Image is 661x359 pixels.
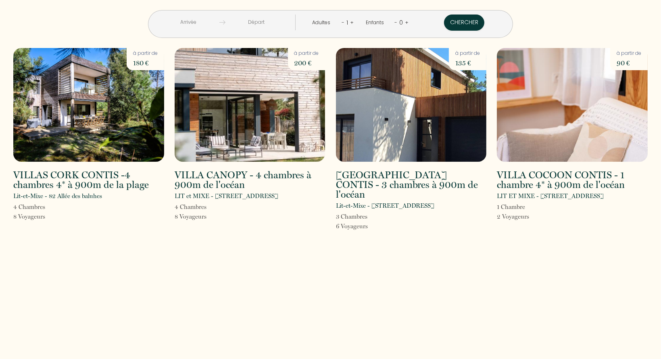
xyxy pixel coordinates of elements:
[158,15,219,30] input: Arrivée
[133,50,158,57] p: à partir de
[175,48,325,162] img: rental-image
[294,57,319,69] p: 200 €
[336,48,487,162] img: rental-image
[342,19,345,26] a: -
[617,50,641,57] p: à partir de
[219,19,225,25] img: guests
[43,203,45,211] span: s
[313,19,334,27] div: Adultes
[175,170,325,190] h2: VILLA CANOPY - 4 chambres à 900m de l'océan
[394,19,397,26] a: -
[405,19,409,26] a: +
[294,50,319,57] p: à partir de
[336,212,368,221] p: 3 Chambre
[497,48,648,162] img: rental-image
[13,48,164,162] img: rental-image
[345,16,350,29] div: 1
[444,15,484,31] button: Chercher
[175,191,278,201] p: LIT et MIXE - [STREET_ADDRESS]
[336,201,435,211] p: Lit-et-Mixe - [STREET_ADDRESS]
[13,170,164,190] h2: VILLAS CORK CONTIS -4 chambres 4* à 900m de la plage
[336,221,368,231] p: 6 Voyageur
[336,170,487,199] h2: [GEOGRAPHIC_DATA] CONTIS - 3 chambres à 900m de l'océan
[397,16,405,29] div: 0
[175,212,206,221] p: 8 Voyageur
[350,19,354,26] a: +
[13,191,102,201] p: Lit-et-Mixe - 82 Allée des baluhes
[497,212,529,221] p: 2 Voyageur
[455,50,480,57] p: à partir de
[13,202,45,212] p: 4 Chambre
[497,170,648,190] h2: VILLA COCOON CONTIS - 1 chambre 4* à 900m de l'océan
[133,57,158,69] p: 180 €
[204,213,206,220] span: s
[527,213,529,220] span: s
[497,202,529,212] p: 1 Chambre
[366,19,387,27] div: Enfants
[13,212,45,221] p: 8 Voyageur
[617,57,641,69] p: 90 €
[225,15,287,30] input: Départ
[175,202,206,212] p: 4 Chambre
[204,203,206,211] span: s
[365,223,368,230] span: s
[43,213,45,220] span: s
[497,191,604,201] p: LIT ET MIXE - [STREET_ADDRESS]
[455,57,480,69] p: 135 €
[365,213,367,220] span: s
